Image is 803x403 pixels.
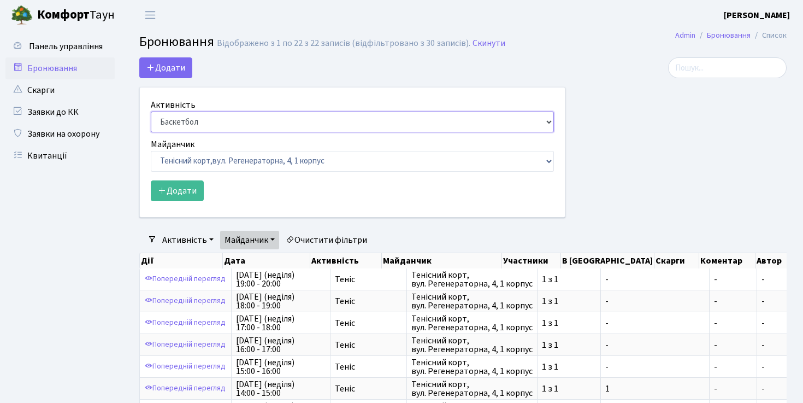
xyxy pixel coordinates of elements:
[37,6,115,25] span: Таун
[542,319,596,328] span: 1 з 1
[751,30,787,42] li: Список
[335,363,402,371] span: Теніс
[5,145,115,167] a: Квитанції
[542,341,596,349] span: 1 з 1
[236,293,326,310] span: [DATE] (неділя) 18:00 - 19:00
[761,383,765,395] span: -
[699,253,755,268] th: Коментар
[5,101,115,123] a: Заявки до КК
[542,363,596,371] span: 1 з 1
[335,297,402,306] span: Теніс
[714,275,752,284] span: -
[714,319,752,328] span: -
[137,6,164,24] button: Переключити навігацію
[659,24,803,47] nav: breadcrumb
[5,57,115,79] a: Бронювання
[236,358,326,376] span: [DATE] (неділя) 15:00 - 16:00
[5,123,115,145] a: Заявки на охорону
[151,98,196,112] label: Активність
[675,30,695,41] a: Admin
[714,384,752,393] span: -
[605,363,705,371] span: -
[561,253,654,268] th: В [GEOGRAPHIC_DATA]
[151,138,194,151] label: Майданчик
[142,358,228,375] a: Попередній перегляд
[714,363,752,371] span: -
[411,314,533,332] span: Тенісний корт, вул. Регенераторна, 4, 1 корпус
[473,38,505,49] a: Скинути
[37,6,90,24] b: Комфорт
[761,361,765,373] span: -
[542,384,596,393] span: 1 з 1
[411,271,533,288] span: Тенісний корт, вул. Регенераторна, 4, 1 корпус
[11,4,33,26] img: logo.png
[140,253,223,268] th: Дії
[411,336,533,354] span: Тенісний корт, вул. Регенераторна, 4, 1 корпус
[605,319,705,328] span: -
[310,253,382,268] th: Активність
[542,297,596,306] span: 1 з 1
[139,57,192,78] button: Додати
[142,314,228,331] a: Попередній перегляд
[151,180,204,201] button: Додати
[5,79,115,101] a: Скарги
[761,273,765,285] span: -
[217,38,470,49] div: Відображено з 1 по 22 з 22 записів (відфільтровано з 30 записів).
[668,57,787,78] input: Пошук...
[714,341,752,349] span: -
[142,271,228,288] a: Попередній перегляд
[335,319,402,328] span: Теніс
[142,380,228,397] a: Попередній перегляд
[142,293,228,309] a: Попередній перегляд
[335,275,402,284] span: Теніс
[654,253,699,268] th: Скарги
[335,341,402,349] span: Теніс
[281,231,371,249] a: Очистити фільтри
[761,295,765,307] span: -
[411,293,533,310] span: Тенісний корт, вул. Регенераторна, 4, 1 корпус
[724,9,790,22] a: [PERSON_NAME]
[158,231,218,249] a: Активність
[5,36,115,57] a: Панель управління
[502,253,562,268] th: Участники
[223,253,310,268] th: Дата
[714,297,752,306] span: -
[411,380,533,398] span: Тенісний корт, вул. Регенераторна, 4, 1 корпус
[761,339,765,351] span: -
[542,275,596,284] span: 1 з 1
[236,271,326,288] span: [DATE] (неділя) 19:00 - 20:00
[29,40,103,52] span: Панель управління
[605,341,705,349] span: -
[761,317,765,329] span: -
[335,384,402,393] span: Теніс
[605,297,705,306] span: -
[605,384,705,393] span: 1
[236,314,326,332] span: [DATE] (неділя) 17:00 - 18:00
[724,9,790,21] b: [PERSON_NAME]
[236,380,326,398] span: [DATE] (неділя) 14:00 - 15:00
[220,231,279,249] a: Майданчик
[605,275,705,284] span: -
[139,32,214,51] span: Бронювання
[236,336,326,354] span: [DATE] (неділя) 16:00 - 17:00
[707,30,751,41] a: Бронювання
[411,358,533,376] span: Тенісний корт, вул. Регенераторна, 4, 1 корпус
[142,336,228,353] a: Попередній перегляд
[382,253,502,268] th: Майданчик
